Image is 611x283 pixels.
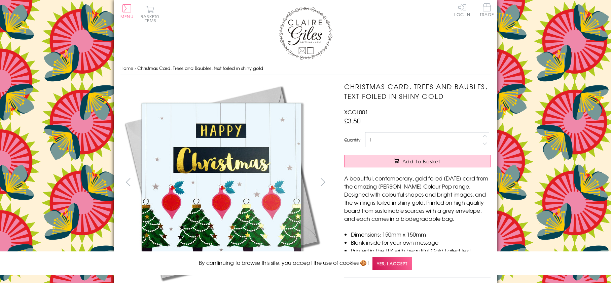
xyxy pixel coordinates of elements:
span: Trade [480,3,494,16]
li: Blank inside for your own message [351,238,491,246]
h1: Christmas Card, Trees and Baubles, text foiled in shiny gold [344,82,491,101]
span: XCOL001 [344,108,368,116]
span: Yes, I accept [372,257,412,270]
nav: breadcrumbs [120,62,491,75]
li: Dimensions: 150mm x 150mm [351,230,491,238]
li: Printed in the U.K with beautiful Gold Foiled text [351,246,491,254]
button: Menu [120,4,134,18]
span: £3.50 [344,116,361,125]
span: 0 items [144,13,159,24]
a: Log In [454,3,470,16]
button: prev [120,174,136,190]
span: Add to Basket [402,158,441,165]
label: Quantity [344,137,360,143]
button: next [316,174,331,190]
button: Basket0 items [141,5,159,23]
a: Trade [480,3,494,18]
span: Menu [120,13,134,19]
button: Add to Basket [344,155,491,167]
span: Christmas Card, Trees and Baubles, text foiled in shiny gold [137,65,263,71]
img: Claire Giles Greetings Cards [279,7,332,60]
p: A beautiful, contemporary, gold foiled [DATE] card from the amazing [PERSON_NAME] Colour Pop rang... [344,174,491,223]
a: Home [120,65,133,71]
span: › [135,65,136,71]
